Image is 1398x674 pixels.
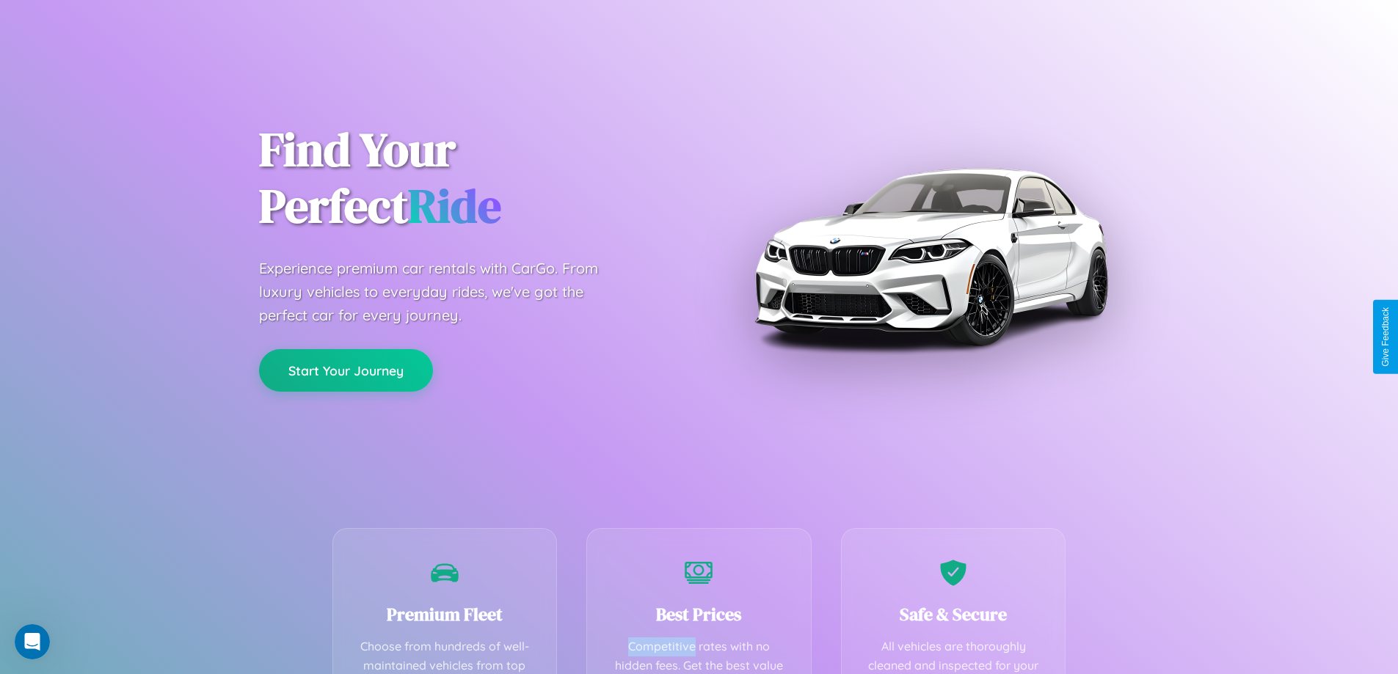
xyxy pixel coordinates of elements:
div: Give Feedback [1380,307,1391,367]
img: Premium BMW car rental vehicle [747,73,1114,440]
h1: Find Your Perfect [259,122,677,235]
iframe: Intercom live chat [15,624,50,659]
span: Ride [408,174,501,238]
button: Start Your Journey [259,349,433,392]
p: Experience premium car rentals with CarGo. From luxury vehicles to everyday rides, we've got the ... [259,257,626,327]
h3: Best Prices [609,602,789,626]
h3: Premium Fleet [355,602,535,626]
h3: Safe & Secure [864,602,1044,626]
